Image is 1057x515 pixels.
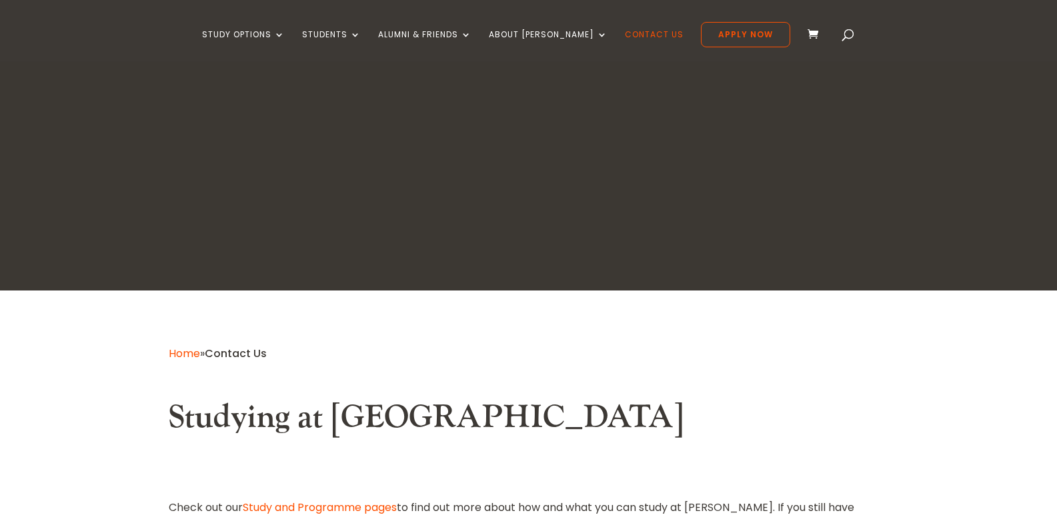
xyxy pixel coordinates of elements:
a: Students [302,30,361,61]
span: » [169,346,267,361]
h2: Studying at [GEOGRAPHIC_DATA] [169,398,889,444]
a: Study Options [202,30,285,61]
a: About [PERSON_NAME] [489,30,608,61]
span: Contact Us [205,346,267,361]
a: Home [169,346,200,361]
a: Alumni & Friends [378,30,471,61]
a: Study and Programme pages [243,500,397,515]
a: Contact Us [625,30,684,61]
a: Apply Now [701,22,790,47]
